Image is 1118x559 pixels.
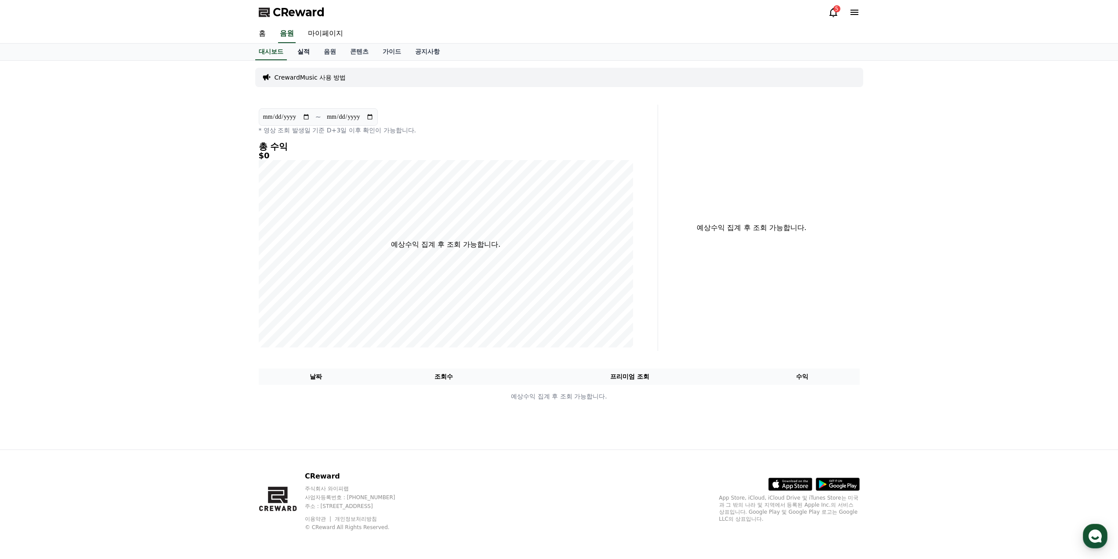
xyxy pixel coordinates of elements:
p: ~ [315,112,321,122]
a: CrewardMusic 사용 방법 [275,73,346,82]
p: 주소 : [STREET_ADDRESS] [305,503,412,510]
a: 실적 [290,44,317,60]
a: 음원 [278,25,296,43]
p: 주식회사 와이피랩 [305,485,412,492]
span: 홈 [28,292,33,299]
a: 5 [828,7,839,18]
p: 사업자등록번호 : [PHONE_NUMBER] [305,494,412,501]
div: 5 [833,5,840,12]
h5: $0 [259,151,633,160]
a: 홈 [3,279,58,301]
h4: 총 수익 [259,142,633,151]
th: 조회수 [373,369,514,385]
a: 공지사항 [408,44,447,60]
th: 프리미엄 조회 [514,369,745,385]
a: 이용약관 [305,516,333,522]
a: 개인정보처리방침 [335,516,377,522]
p: App Store, iCloud, iCloud Drive 및 iTunes Store는 미국과 그 밖의 나라 및 지역에서 등록된 Apple Inc.의 서비스 상표입니다. Goo... [719,494,860,522]
span: 설정 [136,292,146,299]
a: 설정 [113,279,169,301]
span: 대화 [80,292,91,300]
a: 대시보드 [255,44,287,60]
a: 가이드 [376,44,408,60]
a: 음원 [317,44,343,60]
p: © CReward All Rights Reserved. [305,524,412,531]
p: 예상수익 집계 후 조회 가능합니다. [391,239,500,250]
a: 대화 [58,279,113,301]
p: 예상수익 집계 후 조회 가능합니다. [665,223,839,233]
p: 예상수익 집계 후 조회 가능합니다. [259,392,859,401]
th: 날짜 [259,369,373,385]
th: 수익 [745,369,860,385]
p: CReward [305,471,412,482]
a: CReward [259,5,325,19]
a: 홈 [252,25,273,43]
span: CReward [273,5,325,19]
a: 마이페이지 [301,25,350,43]
p: * 영상 조회 발생일 기준 D+3일 이후 확인이 가능합니다. [259,126,633,135]
a: 콘텐츠 [343,44,376,60]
